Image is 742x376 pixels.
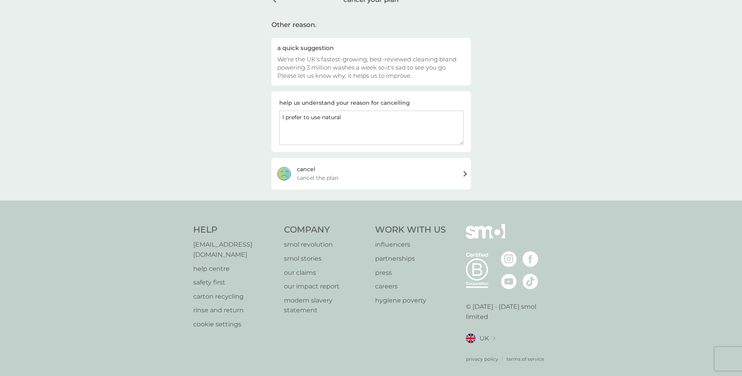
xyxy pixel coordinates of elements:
[507,355,544,363] a: terms of service
[501,274,517,289] img: visit the smol Youtube page
[284,254,367,264] a: smol stories
[284,295,367,315] a: modern slavery statement
[277,56,456,79] span: We're the UK's fastest-growing, best-reviewed cleaning brand powering 3 million washes a week so ...
[193,264,277,274] a: help centre
[193,305,277,315] a: rinse and return
[279,111,464,145] textarea: I prefer to use natural
[297,174,338,182] span: cancel the plan
[466,302,549,322] p: © [DATE] - [DATE] smol limited
[193,278,277,288] a: safety first
[375,281,446,292] a: careers
[466,224,505,251] img: smol
[277,44,465,52] div: a quick suggestion
[493,337,495,341] img: select a new location
[466,333,476,343] img: UK flag
[193,292,277,302] a: carton recycling
[375,224,446,236] h4: Work With Us
[466,355,498,363] a: privacy policy
[193,240,277,260] a: [EMAIL_ADDRESS][DOMAIN_NAME]
[523,274,538,289] img: visit the smol Tiktok page
[501,251,517,267] img: visit the smol Instagram page
[375,295,446,306] a: hygiene poverty
[480,333,489,344] span: UK
[279,98,410,107] div: help us understand your reason for cancelling
[375,254,446,264] a: partnerships
[523,251,538,267] img: visit the smol Facebook page
[271,20,471,30] div: Other reason.
[284,240,367,250] a: smol revolution
[284,224,367,236] h4: Company
[193,224,277,236] h4: Help
[284,281,367,292] a: our impact report
[297,165,315,174] div: cancel
[375,240,446,250] a: influencers
[193,319,277,329] a: cookie settings
[284,268,367,278] a: our claims
[375,268,446,278] a: press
